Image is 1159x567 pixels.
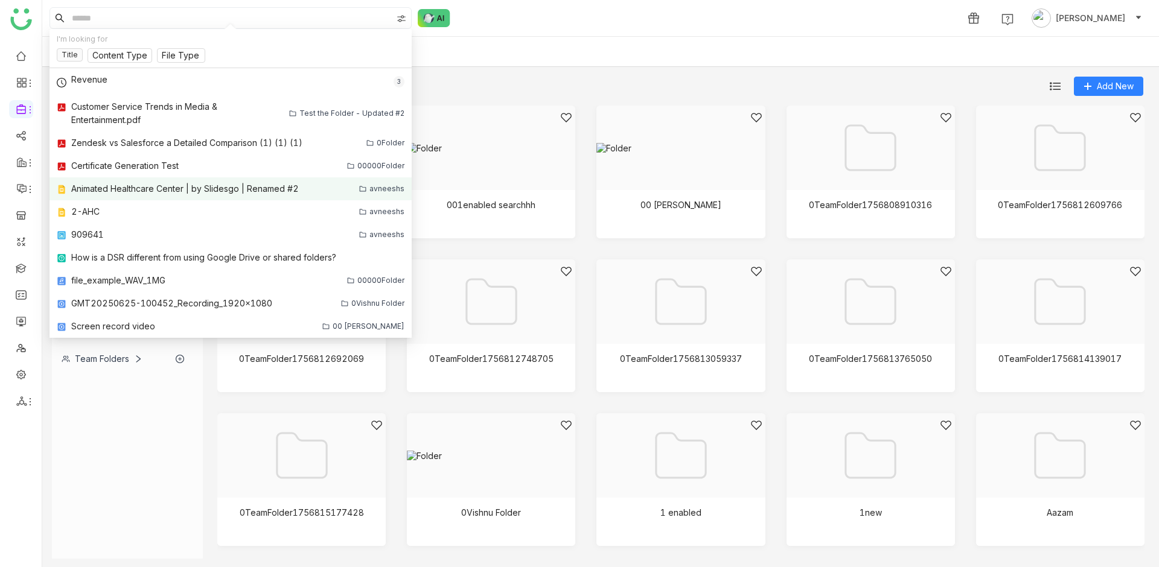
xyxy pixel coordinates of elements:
[57,34,404,45] div: I'm looking for
[71,205,100,218] div: 2-AHC
[840,118,901,178] img: Folder
[1074,77,1143,96] button: Add New
[57,185,66,194] img: g-ppt.svg
[357,274,404,287] div: 00000Folder
[1047,507,1073,518] div: Aazam
[461,271,522,332] img: Folder
[1056,11,1125,25] span: [PERSON_NAME]
[71,297,272,310] div: GMT20250625-100452_Recording_1920x1080
[429,353,554,364] div: 0TeamFolder1756812748705
[239,353,364,364] div: 0TeamFolder1756812692069
[71,274,165,287] div: file_example_WAV_1MG
[57,207,66,217] img: g-ppt.svg
[49,223,412,246] a: 909641avneeshs
[840,425,901,486] img: Folder
[57,299,66,309] img: mp4.svg
[71,228,104,241] div: 909641
[620,353,742,364] div: 0TeamFolder1756813059337
[447,200,535,210] div: 001enabled searchhh
[660,507,701,518] div: 1 enabled
[461,507,521,518] div: 0Vishnu Folder
[809,353,932,364] div: 0TeamFolder1756813765050
[71,73,107,86] div: Revenue
[57,253,66,263] img: objections.svg
[840,271,901,332] img: Folder
[998,353,1122,364] div: 0TeamFolder1756814139017
[49,269,412,292] a: file_example_WAV_1MG00000Folder
[49,315,412,338] a: Screen record video00 [PERSON_NAME]
[651,425,711,486] img: Folder
[49,292,412,315] a: GMT20250625-100452_Recording_1920x10800Vishnu Folder
[369,183,404,195] div: avneeshs
[860,507,882,518] div: 1new
[57,276,66,286] img: wav.svg
[57,322,66,332] img: mp4.svg
[57,103,66,112] img: pdf.svg
[357,160,404,172] div: 00000Folder
[57,162,66,171] img: pdf.svg
[377,137,404,149] div: 0Folder
[49,131,412,154] a: Zendesk vs Salesforce a Detailed Comparison (1) (1) (1)0Folder
[809,200,932,210] div: 0TeamFolder1756808910316
[71,182,299,195] div: Animated Healthcare Center | by Slidesgo | Renamed #2
[407,451,575,461] img: Folder
[71,136,302,150] div: Zendesk vs Salesforce a Detailed Comparison (1) (1) (1)
[369,229,404,241] div: avneeshs
[651,271,711,332] img: Folder
[57,139,66,148] img: pdf.svg
[1030,425,1090,486] img: Folder
[397,14,406,24] img: search-type.svg
[57,48,83,62] nz-tag: Title
[71,320,155,333] div: Screen record video
[71,159,179,173] div: Certificate Generation Test
[369,206,404,218] div: avneeshs
[333,320,404,332] div: 00 [PERSON_NAME]
[1029,8,1145,28] button: [PERSON_NAME]
[394,76,404,88] div: 3
[49,200,412,223] a: 2-AHCavneeshs
[62,353,142,364] div: Team Folders
[71,100,277,127] div: Customer Service Trends in Media & Entertainment.pdf
[596,143,765,153] img: Folder
[351,297,404,309] div: 0Vishnu Folder
[1097,80,1134,93] span: Add New
[49,177,412,200] a: Animated Healthcare Center | by Slidesgo | Renamed #2avneeshs
[299,107,404,119] div: Test the Folder - Updated #2
[1030,118,1090,178] img: Folder
[1050,81,1061,92] img: list.svg
[1030,271,1090,332] img: Folder
[49,95,412,131] a: Customer Service Trends in Media & Entertainment.pdfTest the Folder - Updated #2
[1001,13,1014,25] img: help.svg
[640,200,721,210] div: 00 [PERSON_NAME]
[272,425,332,486] img: Folder
[49,246,412,269] a: How is a DSR different from using Google Drive or shared folders?
[407,143,575,153] img: Folder
[1032,8,1051,28] img: avatar
[240,507,364,518] div: 0TeamFolder1756815177428
[71,251,336,264] div: How is a DSR different from using Google Drive or shared folders?
[998,200,1122,210] div: 0TeamFolder1756812609766
[418,9,450,27] img: ask-buddy-normal.svg
[49,154,412,177] a: Certificate Generation Test00000Folder
[10,8,32,30] img: logo
[57,230,66,240] img: png.svg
